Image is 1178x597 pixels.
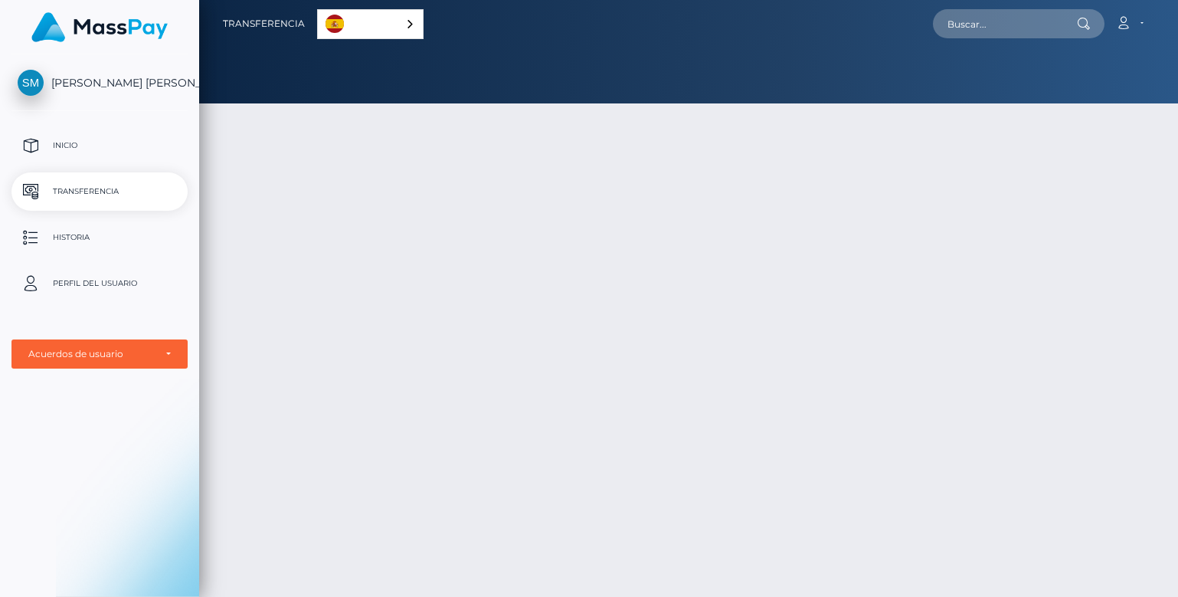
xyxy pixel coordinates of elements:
span: [PERSON_NAME] [PERSON_NAME] [11,76,188,90]
aside: Language selected: Español [317,9,424,39]
img: MassPay [31,12,168,42]
p: Inicio [18,134,182,157]
div: Language [317,9,424,39]
div: Acuerdos de usuario [28,348,154,360]
button: Acuerdos de usuario [11,340,188,369]
p: Perfil del usuario [18,272,182,295]
a: Inicio [11,126,188,165]
a: Transferencia [223,8,305,40]
input: Buscar... [933,9,1077,38]
a: Perfil del usuario [11,264,188,303]
a: Español [318,10,423,38]
p: Transferencia [18,180,182,203]
a: Transferencia [11,172,188,211]
p: Historia [18,226,182,249]
a: Historia [11,218,188,257]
